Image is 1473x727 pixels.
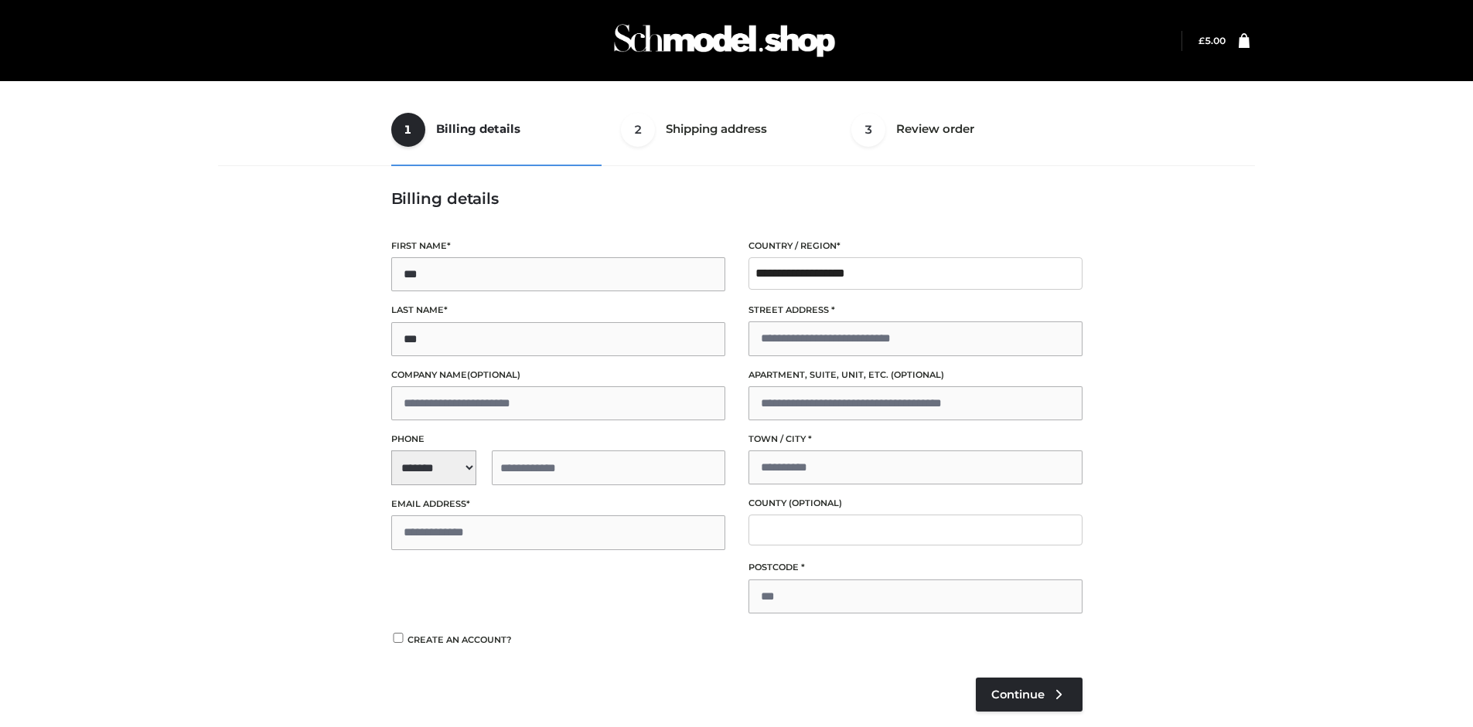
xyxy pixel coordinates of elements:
[391,239,725,253] label: First name
[789,498,842,508] span: (optional)
[609,10,840,71] img: Schmodel Admin 964
[748,560,1083,575] label: Postcode
[391,633,405,643] input: Create an account?
[391,303,725,318] label: Last name
[1199,35,1226,46] a: £5.00
[748,239,1083,253] label: Country / Region
[391,189,1083,208] h3: Billing details
[891,369,944,380] span: (optional)
[748,368,1083,382] label: Apartment, suite, unit, etc.
[976,678,1083,712] a: Continue
[391,432,725,447] label: Phone
[391,368,725,382] label: Company name
[407,634,512,645] span: Create an account?
[1199,35,1205,46] span: £
[748,496,1083,511] label: County
[467,369,520,380] span: (optional)
[991,688,1045,702] span: Continue
[391,497,725,511] label: Email address
[748,432,1083,447] label: Town / City
[748,303,1083,318] label: Street address
[1199,35,1226,46] bdi: 5.00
